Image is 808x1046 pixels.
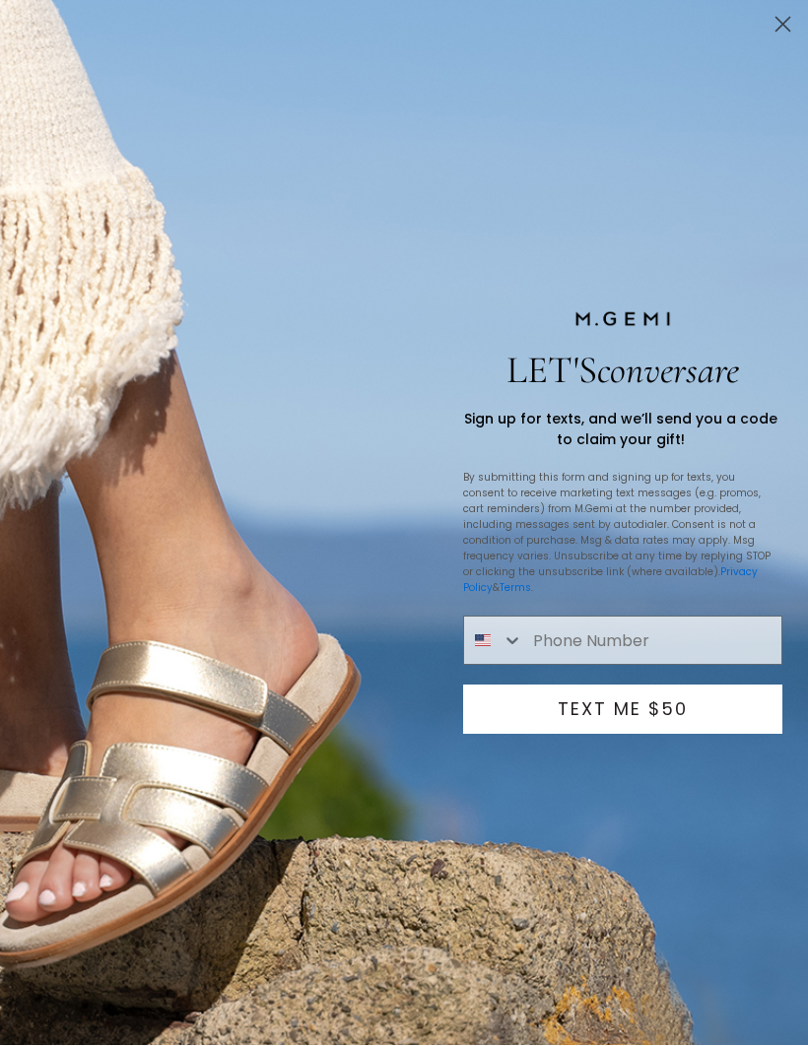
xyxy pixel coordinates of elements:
img: M.Gemi [573,311,672,329]
img: United States [475,633,491,649]
button: Close dialog [766,8,800,42]
a: Privacy Policy [463,565,758,596]
button: Search Countries [464,618,523,665]
button: TEXT ME $50 [463,686,782,735]
p: By submitting this form and signing up for texts, you consent to receive marketing text messages ... [463,471,778,597]
span: Sign up for texts, and we’ll send you a code to claim your gift! [464,410,777,450]
span: LET'S [506,348,739,394]
span: conversare [597,348,739,394]
input: Phone Number [523,618,781,665]
a: Terms [500,581,531,596]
